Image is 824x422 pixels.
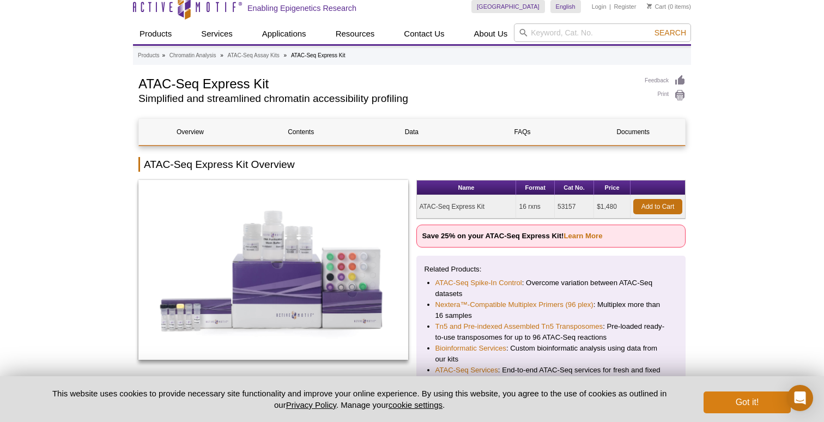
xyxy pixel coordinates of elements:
[162,52,165,58] li: »
[422,232,603,240] strong: Save 25% on your ATAC-Seq Express Kit!
[138,94,634,104] h2: Simplified and streamlined chromatin accessibility profiling
[645,75,686,87] a: Feedback
[139,119,241,145] a: Overview
[417,195,517,219] td: ATAC-Seq Express Kit
[435,343,667,365] li: : Custom bioinformatic analysis using data from our kits
[195,23,239,44] a: Services
[138,157,686,172] h2: ATAC-Seq Express Kit Overview
[256,23,313,44] a: Applications
[633,199,682,214] a: Add to Cart
[360,119,463,145] a: Data
[291,52,346,58] li: ATAC-Seq Express Kit
[435,278,667,299] li: : Overcome variation between ATAC-Seq datasets
[435,299,593,310] a: Nextera™-Compatible Multiplex Primers (96 plex)
[471,119,574,145] a: FAQs
[651,28,689,38] button: Search
[468,23,514,44] a: About Us
[397,23,451,44] a: Contact Us
[655,28,686,37] span: Search
[614,3,636,10] a: Register
[250,119,352,145] a: Contents
[582,119,684,145] a: Documents
[138,75,634,91] h1: ATAC-Seq Express Kit
[417,180,517,195] th: Name
[138,180,408,360] img: ATAC-Seq Express Kit
[286,400,336,409] a: Privacy Policy
[133,23,178,44] a: Products
[647,3,666,10] a: Cart
[435,343,506,354] a: Bioinformatic Services
[228,51,280,61] a: ATAC-Seq Assay Kits
[33,388,686,411] p: This website uses cookies to provide necessary site functionality and improve your online experie...
[787,385,813,411] div: Open Intercom Messenger
[138,51,159,61] a: Products
[329,23,381,44] a: Resources
[516,180,555,195] th: Format
[555,180,594,195] th: Cat No.
[425,264,678,275] p: Related Products:
[169,51,216,61] a: Chromatin Analysis
[435,321,667,343] li: : Pre-loaded ready-to-use transposomes for up to 96 ATAC-Seq reactions
[555,195,594,219] td: 53157
[435,365,667,387] li: : End-to-end ATAC-Seq services for fresh and fixed samples
[435,299,667,321] li: : Multiplex more than 16 samples
[514,23,691,42] input: Keyword, Cat. No.
[435,365,498,376] a: ATAC-Seq Services
[594,180,631,195] th: Price
[704,391,791,413] button: Got it!
[247,3,356,13] h2: Enabling Epigenetics Research
[284,52,287,58] li: »
[594,195,631,219] td: $1,480
[220,52,223,58] li: »
[592,3,607,10] a: Login
[647,3,652,9] img: Your Cart
[564,232,602,240] a: Learn More
[435,278,522,288] a: ATAC-Seq Spike-In Control
[435,321,603,332] a: Tn5 and Pre-indexed Assembled Tn5 Transposomes
[645,89,686,101] a: Print
[389,400,443,409] button: cookie settings
[516,195,555,219] td: 16 rxns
